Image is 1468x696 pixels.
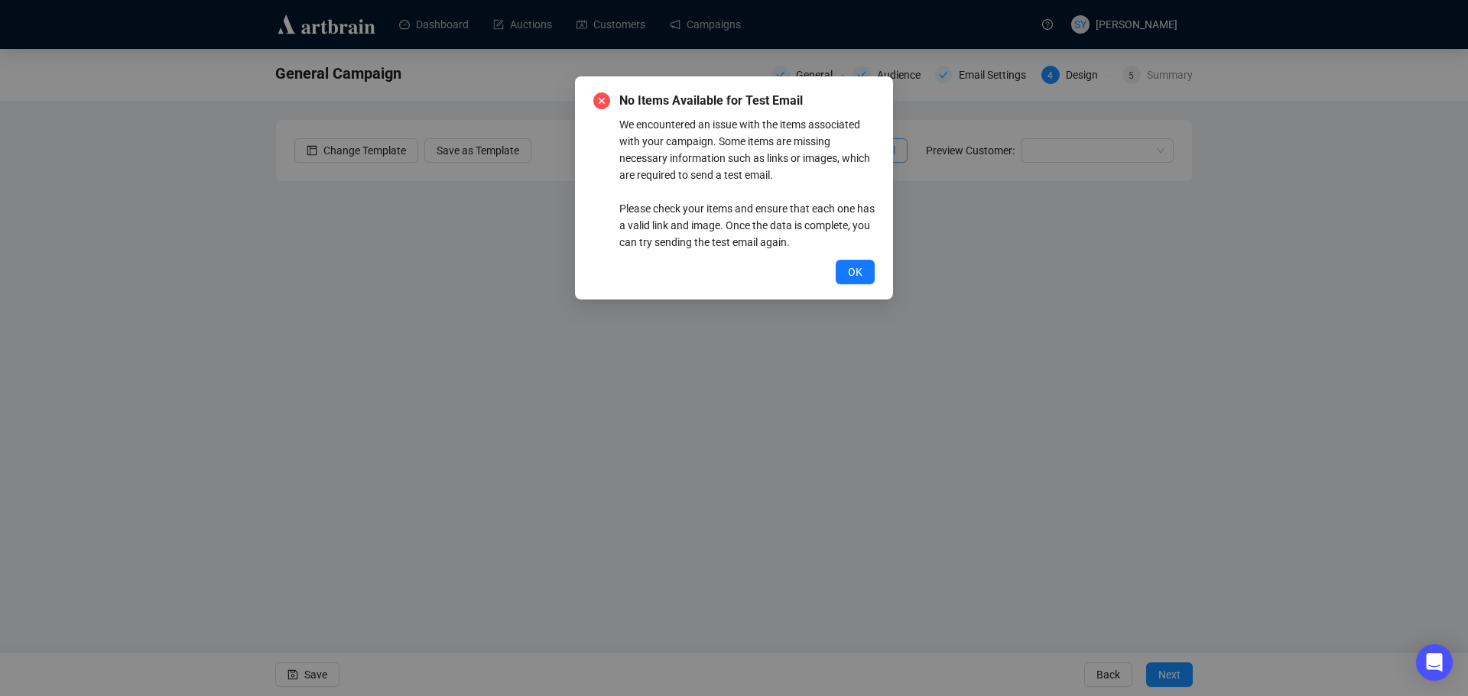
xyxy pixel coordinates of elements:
[593,92,610,109] span: close-circle
[1416,644,1453,681] div: Open Intercom Messenger
[619,116,875,251] div: We encountered an issue with the items associated with your campaign. Some items are missing nece...
[836,260,875,284] button: OK
[619,92,875,110] span: No Items Available for Test Email
[848,264,862,280] span: OK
